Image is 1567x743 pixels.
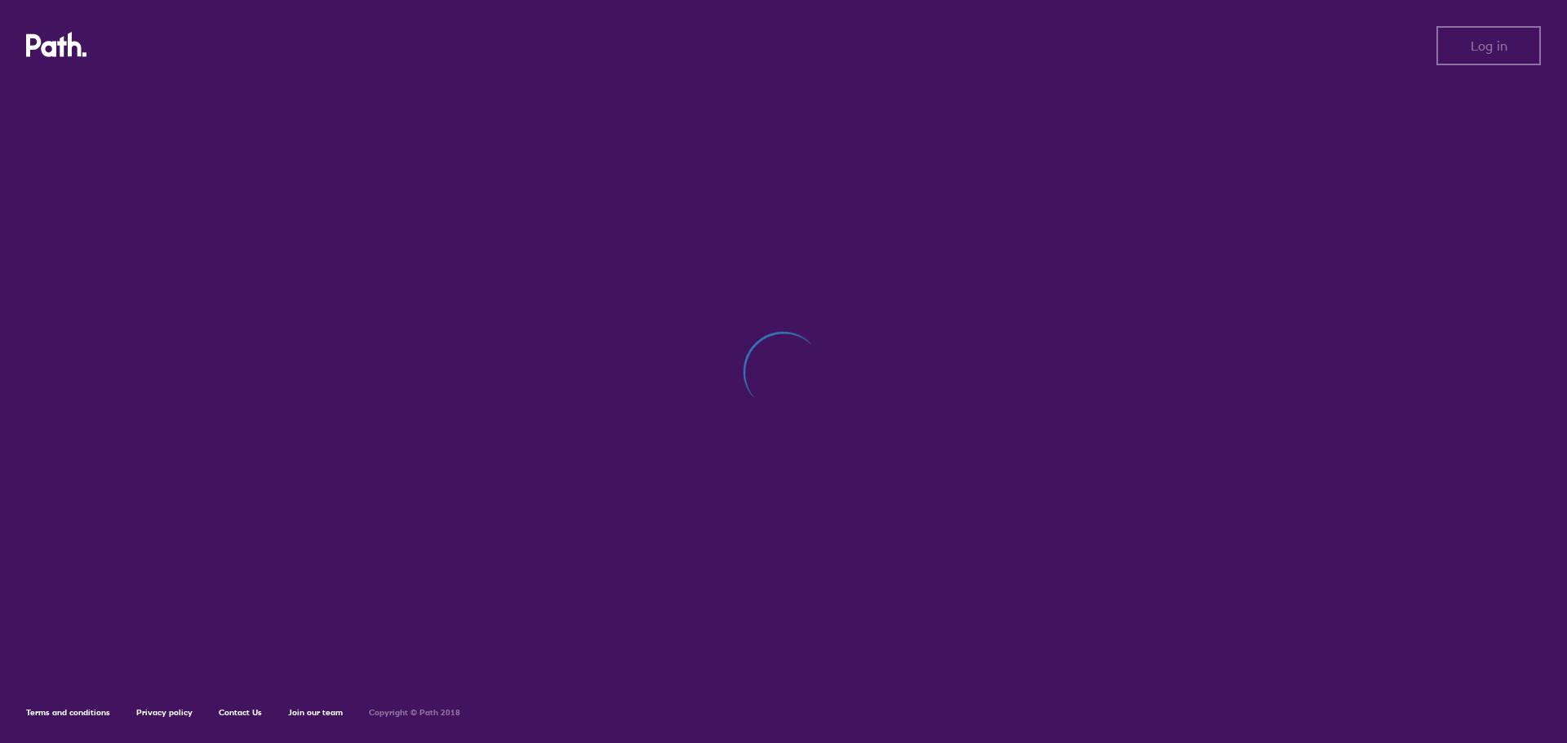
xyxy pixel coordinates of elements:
[1436,26,1541,65] button: Log in
[1471,38,1507,53] span: Log in
[136,707,193,718] a: Privacy policy
[369,708,460,718] h6: Copyright © Path 2018
[26,707,110,718] a: Terms and conditions
[219,707,262,718] a: Contact Us
[288,707,343,718] a: Join our team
